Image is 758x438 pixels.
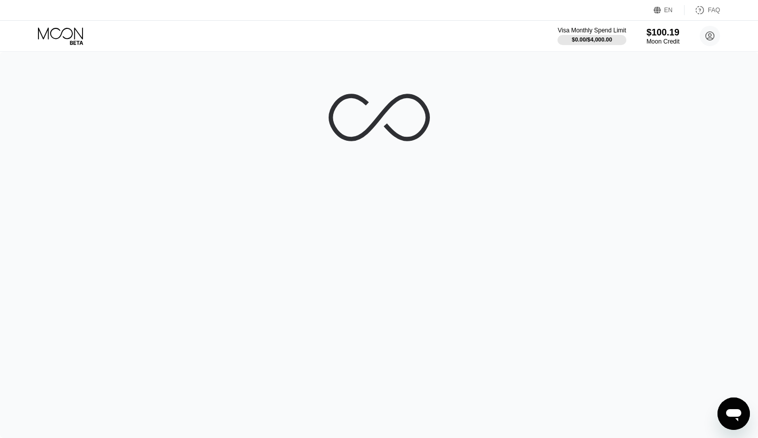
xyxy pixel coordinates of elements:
[557,27,626,45] div: Visa Monthly Spend Limit$0.00/$4,000.00
[557,27,626,34] div: Visa Monthly Spend Limit
[647,38,680,45] div: Moon Credit
[654,5,685,15] div: EN
[685,5,720,15] div: FAQ
[664,7,673,14] div: EN
[717,397,750,430] iframe: Button to launch messaging window
[647,27,680,45] div: $100.19Moon Credit
[708,7,720,14] div: FAQ
[647,27,680,38] div: $100.19
[572,36,612,43] div: $0.00 / $4,000.00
